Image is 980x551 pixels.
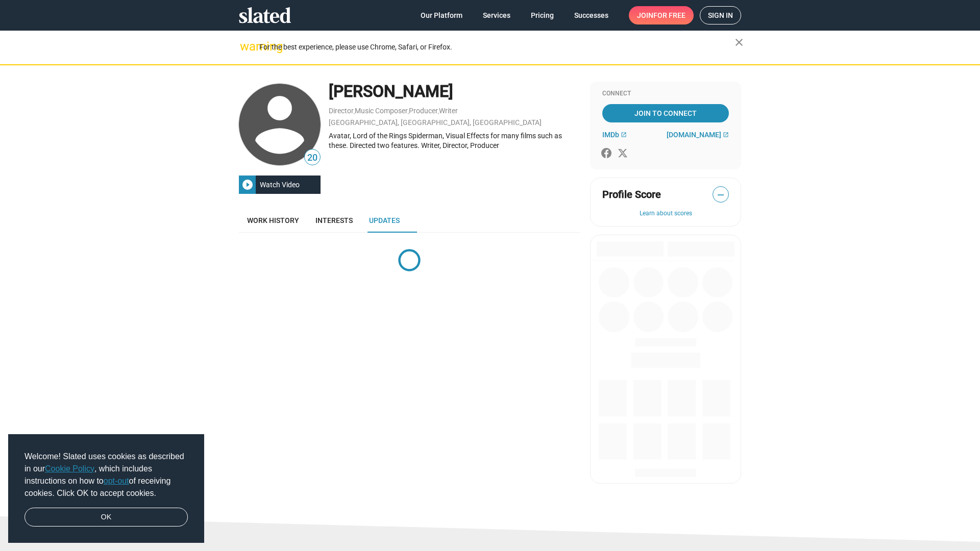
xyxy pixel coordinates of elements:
[629,6,694,24] a: Joinfor free
[531,6,554,24] span: Pricing
[604,104,727,122] span: Join To Connect
[439,107,458,115] a: Writer
[329,131,580,150] div: Avatar, Lord of the Rings Spiderman, Visual Effects for many films such as these. Directed two fe...
[239,208,307,233] a: Work history
[602,131,619,139] span: IMDb
[574,6,608,24] span: Successes
[104,477,129,485] a: opt-out
[483,6,510,24] span: Services
[653,6,685,24] span: for free
[45,464,94,473] a: Cookie Policy
[523,6,562,24] a: Pricing
[621,132,627,138] mat-icon: open_in_new
[667,131,721,139] span: [DOMAIN_NAME]
[438,109,439,114] span: ,
[667,131,729,139] a: [DOMAIN_NAME]
[329,107,354,115] a: Director
[329,118,542,127] a: [GEOGRAPHIC_DATA], [GEOGRAPHIC_DATA], [GEOGRAPHIC_DATA]
[256,176,304,194] div: Watch Video
[708,7,733,24] span: Sign in
[8,434,204,543] div: cookieconsent
[602,90,729,98] div: Connect
[240,40,252,53] mat-icon: warning
[355,107,408,115] a: Music Composer
[259,40,735,54] div: For the best experience, please use Chrome, Safari, or Firefox.
[361,208,408,233] a: Updates
[239,176,321,194] button: Watch Video
[602,188,661,202] span: Profile Score
[329,81,580,103] div: [PERSON_NAME]
[723,132,729,138] mat-icon: open_in_new
[408,109,409,114] span: ,
[369,216,400,224] span: Updates
[602,104,729,122] a: Join To Connect
[247,216,299,224] span: Work history
[566,6,617,24] a: Successes
[24,508,188,527] a: dismiss cookie message
[307,208,361,233] a: Interests
[241,179,254,191] mat-icon: play_circle_filled
[637,6,685,24] span: Join
[602,131,627,139] a: IMDb
[475,6,519,24] a: Services
[713,188,728,202] span: —
[305,151,320,165] span: 20
[412,6,471,24] a: Our Platform
[700,6,741,24] a: Sign in
[602,210,729,218] button: Learn about scores
[24,450,188,499] span: Welcome! Slated uses cookies as described in our , which includes instructions on how to of recei...
[733,36,745,48] mat-icon: close
[421,6,462,24] span: Our Platform
[315,216,353,224] span: Interests
[409,107,438,115] a: Producer
[354,109,355,114] span: ,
